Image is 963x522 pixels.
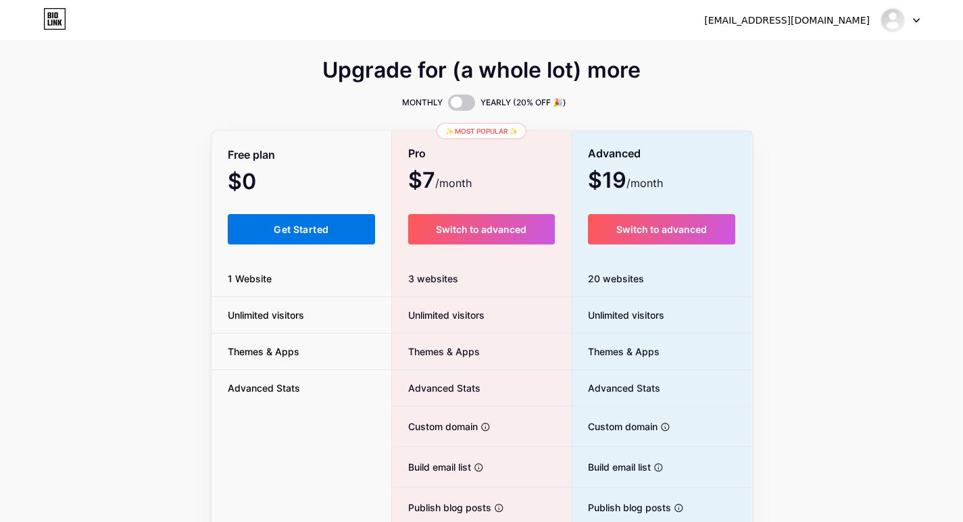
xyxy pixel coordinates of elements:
[228,174,293,192] span: $0
[616,224,707,235] span: Switch to advanced
[572,344,660,359] span: Themes & Apps
[572,419,658,434] span: Custom domain
[704,14,870,28] div: [EMAIL_ADDRESS][DOMAIN_NAME]
[435,175,472,191] span: /month
[392,500,491,515] span: Publish blog posts
[480,96,566,109] span: YEARLY (20% OFF 🎉)
[212,271,288,286] span: 1 Website
[392,460,471,474] span: Build email list
[572,500,671,515] span: Publish blog posts
[392,419,478,434] span: Custom domain
[212,308,320,322] span: Unlimited visitors
[588,142,641,165] span: Advanced
[392,344,480,359] span: Themes & Apps
[572,261,752,297] div: 20 websites
[408,142,426,165] span: Pro
[228,143,275,167] span: Free plan
[392,308,485,322] span: Unlimited visitors
[588,214,736,244] button: Switch to advanced
[322,62,641,78] span: Upgrade for (a whole lot) more
[436,224,526,235] span: Switch to advanced
[572,460,651,474] span: Build email list
[212,381,316,395] span: Advanced Stats
[392,381,480,395] span: Advanced Stats
[437,123,526,139] div: ✨ Most popular ✨
[228,214,376,244] button: Get Started
[212,344,316,359] span: Themes & Apps
[392,261,571,297] div: 3 websites
[274,224,328,235] span: Get Started
[402,96,443,109] span: MONTHLY
[588,172,663,191] span: $19
[572,381,660,395] span: Advanced Stats
[626,175,663,191] span: /month
[408,172,472,191] span: $7
[572,308,664,322] span: Unlimited visitors
[408,214,555,244] button: Switch to advanced
[880,7,906,33] img: 1haywinwow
